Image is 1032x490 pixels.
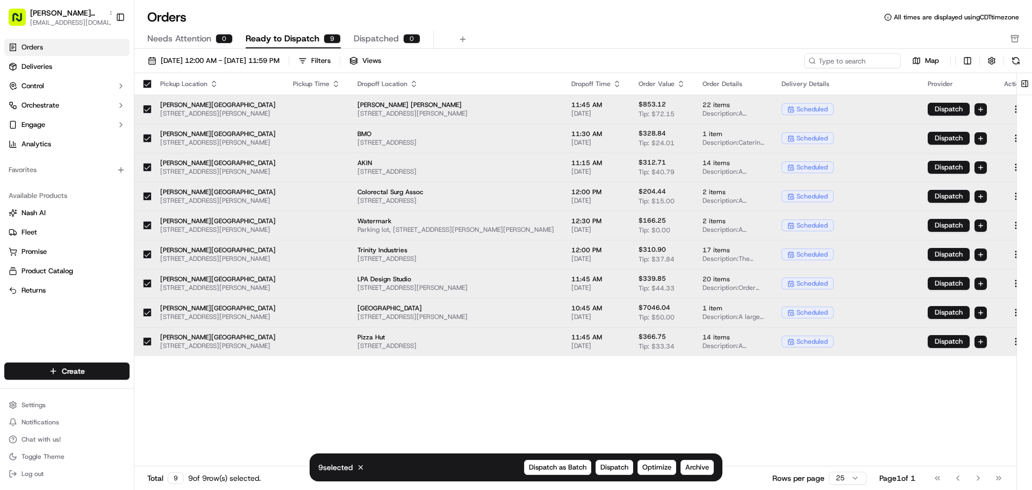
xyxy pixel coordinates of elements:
span: 11:45 AM [571,275,621,283]
img: 1736555255976-a54dd68f-1ca7-489b-9aae-adbdc363a1c4 [11,103,30,122]
button: Dispatch [928,103,970,116]
span: Returns [21,286,46,295]
div: Provider [928,80,987,88]
span: [PERSON_NAME][GEOGRAPHIC_DATA] [160,304,276,313]
div: Order Value [639,80,685,88]
span: 12:30 PM [571,217,621,225]
span: [DATE] [571,313,621,321]
span: API Documentation [102,240,173,251]
h1: Orders [147,9,187,26]
span: Analytics [21,139,51,149]
button: Create [4,363,130,380]
span: [PERSON_NAME] [PERSON_NAME] [33,167,142,175]
div: Past conversations [11,140,72,148]
span: Tip: $44.33 [639,284,675,293]
a: Deliveries [4,58,130,75]
span: Parking lot, [STREET_ADDRESS][PERSON_NAME][PERSON_NAME] [357,225,554,234]
span: Orchestrate [21,101,59,110]
span: Description: Order includes 5 Falafel Crunch Bowls, 5 Chicken + Rice, 5 Steak + Harissa, and 5 Gr... [703,283,764,292]
button: Dispatch [596,460,633,475]
span: [DATE] [571,342,621,350]
span: 17 items [703,246,764,254]
span: Pylon [107,267,130,275]
div: 0 [403,34,420,44]
div: 9 [168,472,184,484]
span: 1 item [703,130,764,138]
button: Dispatch [928,277,970,290]
a: Nash AI [9,208,125,218]
span: [DATE] 12:00 AM - [DATE] 11:59 PM [161,56,279,66]
span: Views [362,56,381,66]
span: 11:30 AM [571,130,621,138]
span: [STREET_ADDRESS][PERSON_NAME] [160,167,276,176]
span: [PERSON_NAME][GEOGRAPHIC_DATA] [160,188,276,196]
button: Dispatch [928,306,970,319]
a: Orders [4,39,130,56]
button: Refresh [1008,53,1023,68]
a: Fleet [9,228,125,237]
div: 9 [324,34,341,44]
span: Toggle Theme [21,452,64,461]
span: Promise [21,247,47,257]
div: 9 of 9 row(s) selected. [188,473,261,484]
button: Chat with us! [4,432,130,447]
button: Promise [4,243,130,260]
span: Orders [21,42,43,52]
span: $328.84 [639,129,666,138]
span: Settings [21,401,46,409]
span: Description: A catering order for 12 people, including a Group Bowl Bar with grilled chicken and ... [703,167,764,176]
span: [STREET_ADDRESS][PERSON_NAME] [160,342,276,350]
span: [STREET_ADDRESS][PERSON_NAME] [160,109,276,118]
button: Dispatch [928,132,970,145]
button: Archive [680,460,714,475]
button: Start new chat [183,106,196,119]
span: scheduled [797,134,828,143]
div: Delivery Details [782,80,911,88]
button: Dispatch [928,335,970,348]
span: Tip: $72.15 [639,110,675,118]
span: 14 items [703,159,764,167]
span: Deliveries [21,62,52,72]
span: Dispatch as Batch [529,463,586,472]
span: scheduled [797,279,828,288]
input: Got a question? Start typing here... [28,69,193,81]
span: [STREET_ADDRESS][PERSON_NAME] [160,225,276,234]
span: 11:45 AM [571,333,621,342]
button: Dispatch as Batch [524,460,591,475]
div: Pickup Time [293,80,340,88]
span: [STREET_ADDRESS] [357,342,554,350]
span: scheduled [797,105,828,113]
button: [DATE] 12:00 AM - [DATE] 11:59 PM [143,53,284,68]
span: Chat with us! [21,435,61,444]
span: [STREET_ADDRESS][PERSON_NAME] [357,283,554,292]
span: [STREET_ADDRESS][PERSON_NAME] [357,313,554,321]
span: [EMAIL_ADDRESS][DOMAIN_NAME] [30,18,116,27]
span: All times are displayed using CDT timezone [894,13,1019,22]
span: [STREET_ADDRESS][PERSON_NAME] [160,254,276,263]
span: scheduled [797,250,828,259]
a: Product Catalog [9,266,125,276]
a: Powered byPylon [76,266,130,275]
input: Type to search [804,53,901,68]
button: Orchestrate [4,97,130,114]
span: Engage [21,120,45,130]
span: [PERSON_NAME][GEOGRAPHIC_DATA] [160,101,276,109]
span: Dispatched [354,32,399,45]
div: Favorites [4,161,130,179]
span: 10:45 AM [571,304,621,313]
span: [STREET_ADDRESS] [357,167,554,176]
span: [DATE] [571,167,621,176]
span: Dispatch [600,463,628,472]
span: Ready to Dispatch [246,32,319,45]
span: [STREET_ADDRESS] [357,254,554,263]
span: scheduled [797,192,828,201]
span: Archive [685,463,709,472]
div: Actions [1004,80,1028,88]
button: [PERSON_NAME][GEOGRAPHIC_DATA][EMAIL_ADDRESS][DOMAIN_NAME] [4,4,111,30]
div: Total [147,472,184,484]
a: 📗Knowledge Base [6,236,87,255]
span: Tip: $33.34 [639,342,675,351]
span: $366.75 [639,332,666,341]
span: [PERSON_NAME][GEOGRAPHIC_DATA] [160,217,276,225]
p: Welcome 👋 [11,43,196,60]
